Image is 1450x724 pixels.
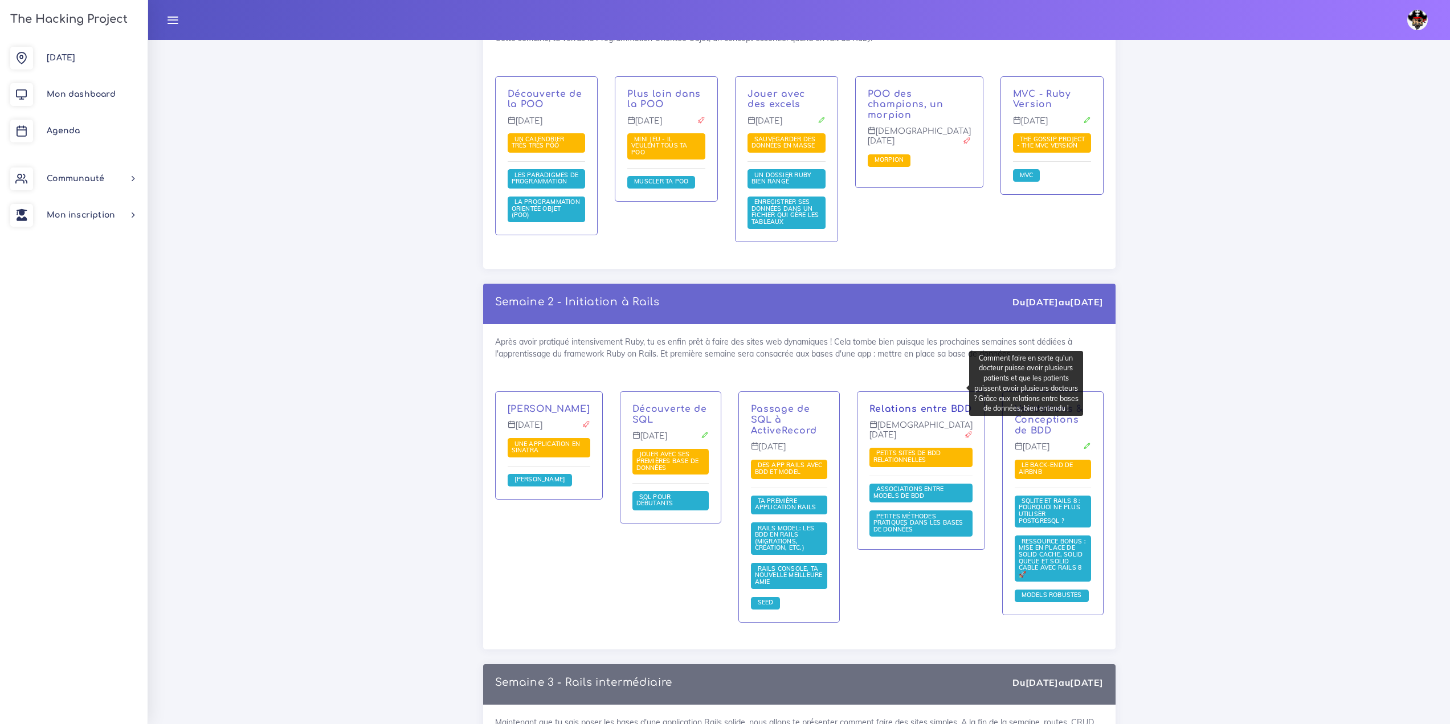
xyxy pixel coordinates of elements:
[755,599,777,607] a: Seed
[631,136,687,157] a: Mini jeu - il veulent tous ta POO
[1019,537,1087,578] span: Ressource Bonus : Mise en place de Solid Cache, Solid Queue et Solid Cable avec Rails 8 🚀
[512,171,579,186] a: Les paradigmes de programmation
[47,126,80,135] span: Agenda
[512,198,580,219] a: La Programmation Orientée Objet (POO)
[512,440,581,455] a: Une application en Sinatra
[873,512,963,533] span: Petites méthodes pratiques dans les bases de données
[1407,10,1428,30] img: avatar
[1013,116,1091,134] p: [DATE]
[1012,296,1103,309] div: Du au
[755,565,823,586] a: Rails Console, ta nouvelle meilleure amie
[873,513,963,534] a: Petites méthodes pratiques dans les bases de données
[7,13,128,26] h3: The Hacking Project
[636,451,699,472] a: Jouer avec ses premières base de données
[627,116,705,134] p: [DATE]
[1012,676,1103,689] div: Du au
[1070,296,1103,308] strong: [DATE]
[868,89,943,121] a: POO des champions, un morpion
[1026,677,1059,688] strong: [DATE]
[969,351,1083,416] div: Comment faire en sorte qu'un docteur puisse avoir plusieurs patients et que les patients puissent...
[755,598,777,606] span: Seed
[1015,442,1091,460] p: [DATE]
[47,90,116,99] span: Mon dashboard
[508,420,590,439] p: [DATE]
[1013,89,1071,110] a: MVC - Ruby Version
[751,198,819,226] a: Enregistrer ses données dans un fichier qui gère les tableaux
[748,116,826,134] p: [DATE]
[755,497,819,512] span: Ta première application Rails
[751,171,811,186] a: Un dossier Ruby bien rangé
[1017,171,1036,179] a: MVC
[512,476,569,484] a: [PERSON_NAME]
[872,156,906,164] a: Morpion
[1019,538,1087,579] a: Ressource Bonus : Mise en place de Solid Cache, Solid Queue et Solid Cable avec Rails 8 🚀
[632,431,709,449] p: [DATE]
[512,136,565,150] a: Un calendrier très très PÔÔ
[636,493,676,508] span: SQL pour débutants
[755,497,819,512] a: Ta première application Rails
[751,135,818,150] span: Sauvegarder des données en masse
[631,177,691,185] span: Muscler ta POO
[1019,461,1073,476] span: Le Back-end de Airbnb
[1019,497,1081,525] span: SQLite et Rails 8 : Pourquoi ne plus utiliser PostgreSQL ?
[873,449,941,464] a: Petits sites de BDD relationnelles
[47,174,104,183] span: Communauté
[512,135,565,150] span: Un calendrier très très PÔÔ
[508,89,582,110] a: Découverte de la POO
[1019,591,1085,599] span: Models robustes
[755,524,814,552] a: Rails Model: les BDD en Rails (migrations, création, etc.)
[755,461,823,476] a: Des app Rails avec BDD et Model
[751,442,827,460] p: [DATE]
[748,89,805,110] a: Jouer avec des excels
[483,324,1116,649] div: Après avoir pratiqué intensivement Ruby, tu es enfin prêt à faire des sites web dynamiques ! Cela...
[1019,497,1081,525] a: SQLite et Rails 8 : Pourquoi ne plus utiliser PostgreSQL ?
[512,475,569,483] span: [PERSON_NAME]
[755,461,823,476] span: Des app Rails avec BDD et Model
[1019,461,1073,476] a: Le Back-end de Airbnb
[495,676,673,689] p: Semaine 3 - Rails intermédiaire
[508,404,590,414] a: [PERSON_NAME]
[751,136,818,150] a: Sauvegarder des données en masse
[873,485,944,500] span: Associations entre models de BDD
[1026,296,1059,308] strong: [DATE]
[483,21,1116,269] div: Cette semaine, tu verras la Programmation Orientée Objet, un concept essentiel quand on fait du R...
[1070,677,1103,688] strong: [DATE]
[631,178,691,186] a: Muscler ta POO
[636,493,676,508] a: SQL pour débutants
[495,296,660,308] a: Semaine 2 - Initiation à Rails
[1019,591,1085,599] a: Models robustes
[508,116,586,134] p: [DATE]
[873,449,941,464] span: Petits sites de BDD relationnelles
[869,420,973,448] p: [DEMOGRAPHIC_DATA][DATE]
[1017,135,1085,150] span: The Gossip Project - The MVC version
[636,450,699,471] span: Jouer avec ses premières base de données
[627,89,701,110] a: Plus loin dans la POO
[869,404,972,414] a: Relations entre BDD
[873,485,944,500] a: Associations entre models de BDD
[632,404,707,425] a: Découverte de SQL
[751,404,817,436] a: Passage de SQL à ActiveRecord
[1015,404,1083,436] a: Validations & Conceptions de BDD
[868,126,971,154] p: [DEMOGRAPHIC_DATA][DATE]
[1017,136,1085,150] a: The Gossip Project - The MVC version
[47,211,115,219] span: Mon inscription
[47,54,75,62] span: [DATE]
[631,135,687,156] span: Mini jeu - il veulent tous ta POO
